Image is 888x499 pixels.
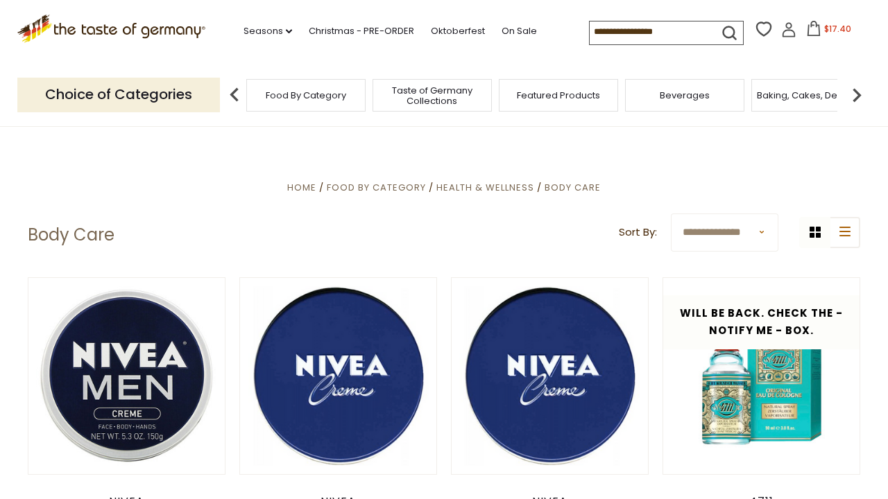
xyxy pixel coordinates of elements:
a: Home [287,181,316,194]
span: $17.40 [824,23,851,35]
a: Taste of Germany Collections [377,85,488,106]
a: Beverages [660,90,710,100]
img: previous arrow [221,81,248,109]
a: Food By Category [266,90,346,100]
p: Choice of Categories [17,78,220,112]
button: $17.40 [799,21,858,42]
a: Christmas - PRE-ORDER [309,24,414,39]
a: Oktoberfest [431,24,485,39]
img: Nivea German Hand Creme 250 ml [240,278,436,474]
a: Featured Products [517,90,600,100]
a: Baking, Cakes, Desserts [757,90,864,100]
a: On Sale [502,24,537,39]
img: Nivea Men German Hand Creme 75 ml [28,278,225,474]
a: Food By Category [327,181,426,194]
a: Body Care [545,181,601,194]
h1: Body Care [28,225,114,245]
a: Health & Wellness [436,181,534,194]
img: Nivea German Hand Creme 400 ml [452,278,648,474]
img: 4711 Eau de Cologne [663,278,860,474]
label: Sort By: [619,224,657,241]
img: next arrow [843,81,871,109]
a: Seasons [244,24,292,39]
